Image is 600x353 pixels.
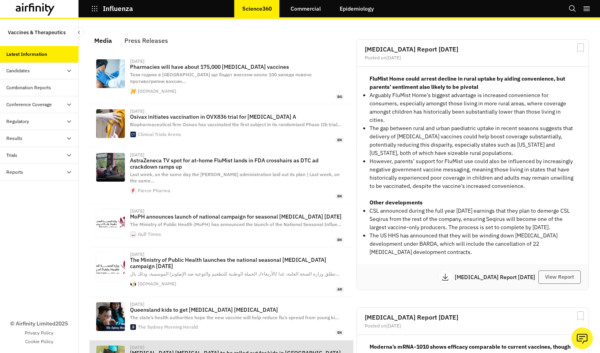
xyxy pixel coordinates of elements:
[90,148,353,204] a: [DATE]AstraZeneca TV spot for at-home FluMist lands in FDA crosshairs as DTC ad crackdown ramps u...
[91,2,133,15] button: Influenza
[370,75,565,90] strong: FluMist Home could arrest decline in rural uptake by aiding convenience, but parents’ sentiment a...
[365,314,581,320] h2: [MEDICAL_DATA] Report [DATE]
[130,257,344,269] p: The Ministry of Public Health launches the national seasonal [MEDICAL_DATA] campaign [DATE]
[96,209,125,238] img: 357611.jpeg
[124,35,168,46] div: Press Releases
[130,307,344,313] p: Queensland kids to get [MEDICAL_DATA] [MEDICAL_DATA]
[455,274,538,280] p: [MEDICAL_DATA] Report [DATE]
[6,152,17,159] div: Trials
[130,324,136,330] img: smh.ico
[138,281,176,286] div: [DOMAIN_NAME]
[538,270,581,284] button: View Report
[370,124,576,157] p: The gap between rural and urban paediatric uptake in recent seasons suggests that delivery of [ME...
[130,209,145,213] div: [DATE]
[576,311,585,321] svg: Bookmark Report
[8,25,66,40] p: Vaccines & Therapeutics
[365,324,581,328] div: Posted on [DATE]
[130,345,145,350] div: [DATE]
[130,72,312,84] span: Тази година в [GEOGRAPHIC_DATA] ще бъдат внесени около 100 хиляди повече противогрипни ваксин …
[10,320,68,328] p: © Airfinity Limited 2025
[336,237,344,243] span: en
[130,252,145,257] div: [DATE]
[96,153,125,182] img: flumist-ad.png
[96,59,125,88] img: 2708940.jpg
[130,157,344,170] p: AstraZeneca TV spot for at-home FluMist lands in FDA crosshairs as DTC ad crackdown ramps up
[130,153,145,157] div: [DATE]
[569,2,576,15] button: Search
[96,302,125,331] img: 0e2e58291b15dc4a833a424216cc3c262ce8444e
[336,287,344,292] span: ar
[130,213,344,220] p: MoPH announces launch of national campaign for seasonal [MEDICAL_DATA] [DATE]
[336,194,344,199] span: en
[130,121,341,127] span: Biopharmaceutical firm Osivax has vaccinated the first subject in its randomised Phase IIb trial …
[6,135,22,142] div: Results
[138,325,198,329] div: The Sydney Morning Herald
[94,35,112,46] div: Media
[370,199,423,206] strong: Other developments
[138,132,181,137] div: Clinical Trials Arena
[130,221,341,227] span: The Ministry of Public Health (MoPH) has announced the launch of the National Seasonal Influe …
[130,88,136,94] img: favicon6.ico
[336,138,344,143] span: en
[130,281,136,287] img: favicon.png
[130,302,145,307] div: [DATE]
[90,247,353,297] a: [DATE]The Ministry of Public Health launches the national seasonal [MEDICAL_DATA] campaign [DATE]...
[576,43,585,53] svg: Bookmark Report
[370,157,576,190] p: However, parents’ support for FluMist use could also be influenced by increasingly negative gover...
[96,109,125,138] img: shutterstock_2480985895.jpg
[6,84,51,91] div: Combination Reports
[25,329,53,336] a: Privacy Policy
[90,204,353,247] a: [DATE]MoPH announces launch of national campaign for seasonal [MEDICAL_DATA] [DATE]The Ministry o...
[6,169,23,176] div: Reports
[6,101,52,108] div: Conference Coverage
[370,91,576,124] p: Arguably FluMist Home’s biggest advantage is increased convenience for consumers, especially amon...
[242,6,272,12] p: Science360
[130,232,136,237] img: favicon.png
[336,330,344,335] span: en
[74,27,84,37] button: Close Sidebar
[90,104,353,147] a: [DATE]Osivax initiates vaccination in OVX836 trial for [MEDICAL_DATA] ABiopharmaceutical firm Osi...
[336,94,344,99] span: bg
[370,232,576,256] p: The US HHS has announced that they will be winding down [MEDICAL_DATA] development under BARDA, w...
[96,252,125,281] img: 20250916_1758031490-765.PNG
[365,55,581,60] div: Posted on [DATE]
[130,109,145,114] div: [DATE]
[103,5,133,12] p: Influenza
[130,59,145,64] div: [DATE]
[130,188,136,193] img: fiercefavicon.ico
[6,51,47,58] div: Latest Information
[138,89,176,94] div: [DOMAIN_NAME]
[90,297,353,340] a: [DATE]Queensland kids to get [MEDICAL_DATA] [MEDICAL_DATA]The state’s health authorities hope the...
[6,118,29,125] div: Regulatory
[138,188,170,193] div: Fierce Pharma
[130,132,136,137] img: cropped-Clinical-Trials-Arena-270x270.png
[130,271,339,277] span: تطلق وزارة الصحة العامة، غدا /الأربعاء/، الحملة الوطنية للتطعيم والتوعية ضد الإنفلونزا الموسمية، ...
[130,114,344,120] p: Osivax initiates vaccination in OVX836 trial for [MEDICAL_DATA] A
[130,171,340,184] span: Last week, on the same day the [PERSON_NAME] administration laid out its plan | Last week, on the...
[6,67,30,74] div: Candidates
[370,207,576,232] p: CSL announced during the full year [DATE] earnings that they plan to demerge CSL Seqirus from the...
[130,314,339,320] span: The state’s health authorities hope the new vaccine will help reduce flu’s spread from young ki …
[138,232,161,237] div: Gulf Times
[25,338,53,345] a: Cookie Policy
[90,54,353,104] a: [DATE]Pharmacies will have about 175,000 [MEDICAL_DATA] vaccinesТази година в [GEOGRAPHIC_DATA] щ...
[365,46,581,52] h2: [MEDICAL_DATA] Report [DATE]
[130,64,344,70] p: Pharmacies will have about 175,000 [MEDICAL_DATA] vaccines
[571,327,593,349] button: Ask our analysts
